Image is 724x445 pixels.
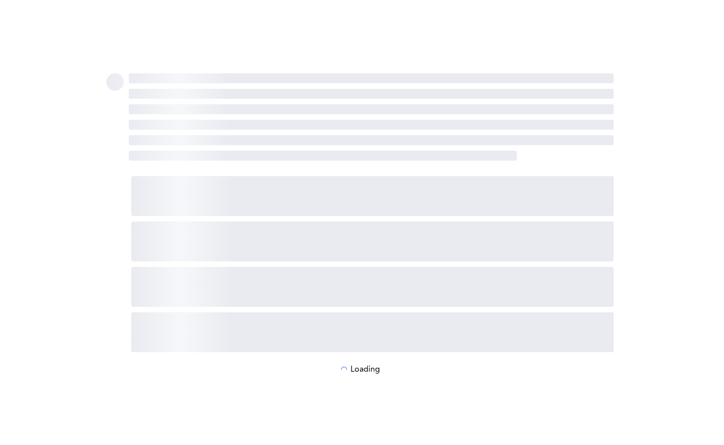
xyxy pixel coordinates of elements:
[131,267,614,307] span: ‌
[106,73,124,91] span: ‌
[129,135,614,145] span: ‌
[131,222,614,261] span: ‌
[129,73,614,83] span: ‌
[351,365,380,374] p: Loading
[131,176,614,216] span: ‌
[129,151,517,161] span: ‌
[129,104,614,114] span: ‌
[129,120,614,130] span: ‌
[129,89,614,99] span: ‌
[131,312,614,352] span: ‌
